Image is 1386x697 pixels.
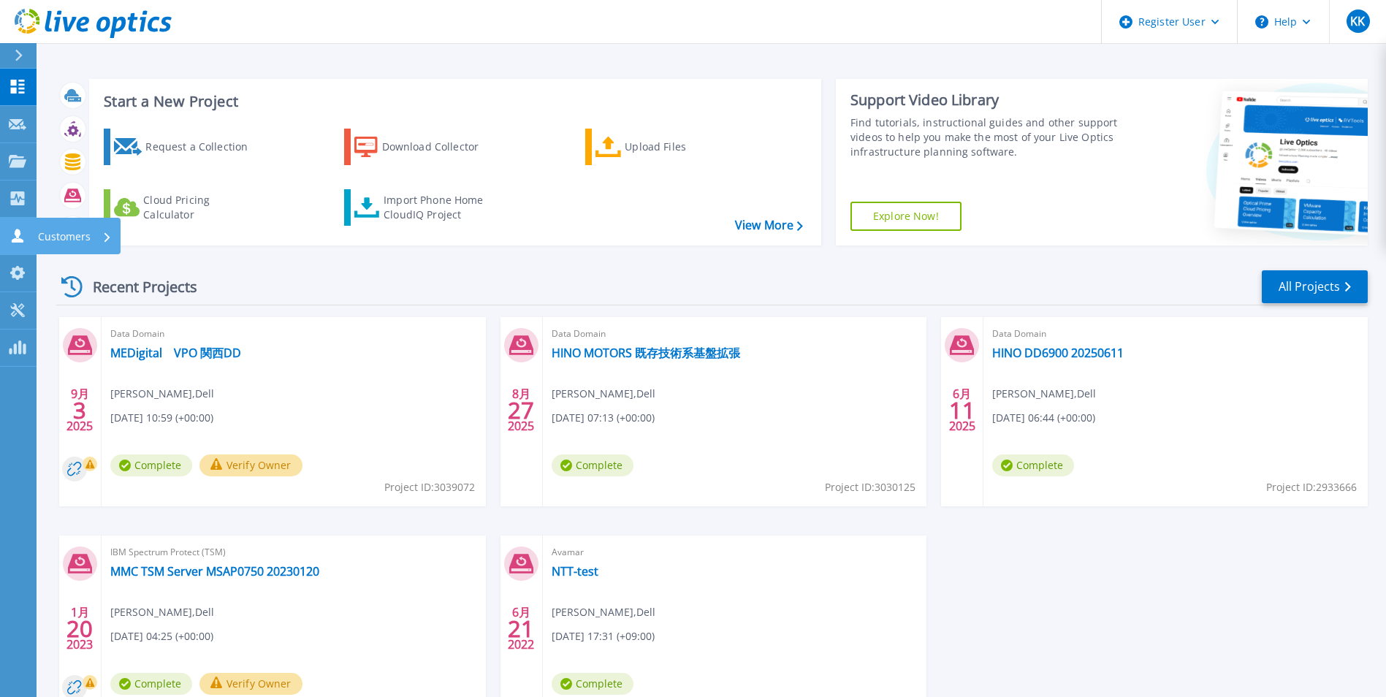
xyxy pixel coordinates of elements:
a: HINO DD6900 20250611 [992,346,1124,360]
span: Project ID: 2933666 [1266,479,1357,495]
p: Customers [38,218,91,256]
div: 1月 2023 [66,602,94,655]
div: Upload Files [625,132,742,161]
a: Upload Files [585,129,748,165]
span: 11 [949,404,975,416]
a: Explore Now! [850,202,962,231]
span: Complete [552,673,633,695]
span: KK [1350,15,1365,27]
a: Request a Collection [104,129,267,165]
span: [DATE] 04:25 (+00:00) [110,628,213,644]
h3: Start a New Project [104,94,802,110]
span: [PERSON_NAME] , Dell [992,386,1096,402]
span: IBM Spectrum Protect (TSM) [110,544,477,560]
a: NTT-test [552,564,598,579]
a: Cloud Pricing Calculator [104,189,267,226]
span: Complete [110,673,192,695]
span: Avamar [552,544,918,560]
button: Verify Owner [199,673,302,695]
span: Data Domain [992,326,1359,342]
div: Find tutorials, instructional guides and other support videos to help you make the most of your L... [850,115,1122,159]
a: MEDigital VPO 関西DD [110,346,241,360]
a: All Projects [1262,270,1368,303]
span: Data Domain [552,326,918,342]
span: 20 [66,622,93,635]
div: 6月 2022 [507,602,535,655]
span: 27 [508,404,534,416]
span: [DATE] 17:31 (+09:00) [552,628,655,644]
div: Recent Projects [56,269,217,305]
span: [DATE] 06:44 (+00:00) [992,410,1095,426]
span: 3 [73,404,86,416]
span: [PERSON_NAME] , Dell [110,604,214,620]
a: HINO MOTORS 既存技術系基盤拡張 [552,346,740,360]
span: Complete [552,454,633,476]
span: [DATE] 10:59 (+00:00) [110,410,213,426]
div: Cloud Pricing Calculator [143,193,260,222]
a: Download Collector [344,129,507,165]
span: [DATE] 07:13 (+00:00) [552,410,655,426]
span: Complete [110,454,192,476]
div: Request a Collection [145,132,262,161]
div: 6月 2025 [948,384,976,437]
a: MMC TSM Server MSAP0750 20230120 [110,564,319,579]
span: Project ID: 3039072 [384,479,475,495]
a: View More [735,218,803,232]
div: Support Video Library [850,91,1122,110]
div: Download Collector [382,132,499,161]
div: 8月 2025 [507,384,535,437]
span: [PERSON_NAME] , Dell [110,386,214,402]
span: Project ID: 3030125 [825,479,915,495]
span: 21 [508,622,534,635]
div: Import Phone Home CloudIQ Project [384,193,498,222]
span: Complete [992,454,1074,476]
span: [PERSON_NAME] , Dell [552,604,655,620]
button: Verify Owner [199,454,302,476]
div: 9月 2025 [66,384,94,437]
span: [PERSON_NAME] , Dell [552,386,655,402]
span: Data Domain [110,326,477,342]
